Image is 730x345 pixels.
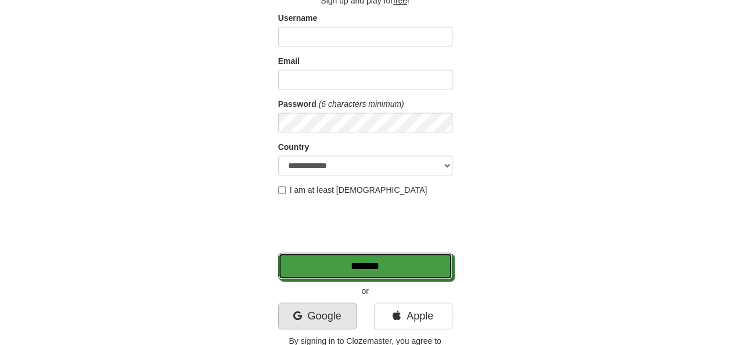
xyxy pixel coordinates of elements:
[278,98,317,110] label: Password
[278,55,300,67] label: Email
[278,186,286,194] input: I am at least [DEMOGRAPHIC_DATA]
[278,202,455,247] iframe: reCAPTCHA
[278,184,427,196] label: I am at least [DEMOGRAPHIC_DATA]
[278,303,357,329] a: Google
[374,303,452,329] a: Apple
[278,141,310,153] label: Country
[278,285,452,297] p: or
[278,12,318,24] label: Username
[319,99,404,109] em: (6 characters minimum)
